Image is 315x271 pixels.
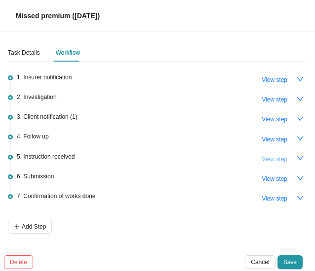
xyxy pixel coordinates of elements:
span: View step [262,135,287,144]
button: View step [256,152,293,166]
span: 4. Follow up [17,132,49,141]
span: 5. Instruction received [17,152,75,162]
span: Missed premium ([DATE]) [16,12,100,20]
button: View step [256,112,293,126]
div: Workflow [56,48,80,58]
span: Save [283,257,297,267]
span: down [297,175,304,182]
button: Delete [4,255,33,269]
span: 6. Submission [17,171,54,181]
span: down [297,115,304,122]
span: View step [262,174,287,184]
span: View step [262,114,287,124]
button: Cancel [245,255,275,269]
button: View step [256,133,293,146]
div: Task Details [8,48,40,58]
span: View step [262,154,287,164]
span: down [297,155,304,162]
span: down [297,135,304,142]
span: Cancel [251,257,269,267]
span: 1. Insurer notification [17,72,72,82]
span: View step [262,194,287,203]
span: View step [262,95,287,104]
span: 2. Investigation [17,92,57,102]
span: down [297,76,304,83]
span: Delete [10,257,27,267]
span: 7. Confirmation of works done [17,191,95,201]
span: Add Step [22,222,46,232]
span: down [297,195,304,202]
button: View step [256,192,293,205]
button: Save [277,255,303,269]
button: View step [256,93,293,106]
span: plus [14,224,20,230]
span: View step [262,75,287,85]
button: Add Step [8,220,52,234]
span: down [297,96,304,102]
button: View step [256,172,293,186]
span: 3. Client notification (1) [17,112,78,122]
button: View step [256,73,293,87]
